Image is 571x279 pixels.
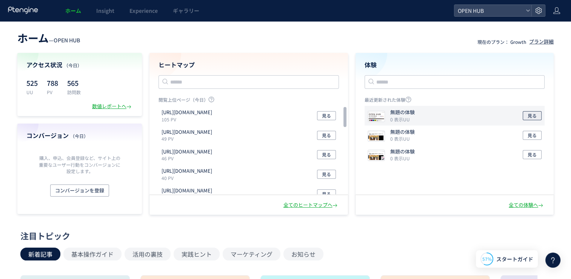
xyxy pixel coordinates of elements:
[47,89,58,95] p: PV
[162,109,212,116] p: https://openhub.ntt.com
[96,7,114,14] span: Insight
[174,248,220,260] button: 実践ヒント
[322,189,331,198] span: 見る
[322,170,331,179] span: 見る
[26,60,133,69] h4: アクセス状況
[456,5,523,16] span: OPEN HUB
[368,150,385,161] img: 811b8fb1e61c6ecf28ae62c17e2060361736992129878.jpeg
[37,155,122,174] p: 購入、申込、会員登録など、サイト上の重要なユーザー行動をコンバージョンに設定します。
[162,155,215,161] p: 46 PV
[368,131,385,141] img: fa51aba706333faab3be11a6c20c588c1740549430657.jpeg
[67,77,81,89] p: 565
[67,89,81,95] p: 訪問数
[482,256,492,262] span: 57%
[162,167,212,175] p: https://openhub.ntt.com/project/14389.html
[162,116,215,122] p: 105 PV
[322,111,331,120] span: 見る
[523,131,542,140] button: 見る
[390,129,415,136] p: 無題の体験
[20,230,547,242] div: 注目トピック
[54,36,80,44] span: OPEN HUB
[528,111,537,120] span: 見る
[496,255,533,263] span: スタートガイド
[162,187,212,194] p: https://openhub.ntt.com/event/14385.html
[162,175,215,181] p: 40 PV
[365,96,545,106] p: 最近更新された体験
[283,201,339,209] div: 全てのヒートマップへ
[365,60,545,69] h4: 体験
[26,77,38,89] p: 525
[129,7,158,14] span: Experience
[70,133,88,139] span: （今日）
[162,129,212,136] p: https://openhub.ntt.com/journal
[390,109,415,116] p: 無題の体験
[162,148,212,155] p: https://openhub.ntt.com/journal/5589.html
[529,38,554,45] div: プラン詳細
[528,131,537,140] span: 見る
[317,170,336,179] button: 見る
[223,248,280,260] button: マーケティング
[26,131,133,140] h4: コンバージョン
[322,131,331,140] span: 見る
[390,116,410,122] i: 0 表示UU
[173,7,199,14] span: ギャラリー
[64,62,82,68] span: （今日）
[92,103,133,110] div: 数値レポートへ
[63,248,122,260] button: 基本操作ガイド
[390,135,410,142] i: 0 表示UU
[528,150,537,159] span: 見る
[20,248,60,260] button: 新着記事
[523,150,542,159] button: 見る
[162,135,215,142] p: 49 PV
[50,184,109,197] button: コンバージョンを登録
[26,89,38,95] p: UU
[390,155,410,161] i: 0 表示UU
[283,248,323,260] button: お知らせ
[317,111,336,120] button: 見る
[509,201,545,209] div: 全ての体験へ
[368,111,385,122] img: 2cc88c1cb2ceecee36ac112d8f603f9f1741584801854.jpeg
[317,150,336,159] button: 見る
[477,39,526,45] p: 現在のプラン： Growth
[317,131,336,140] button: 見る
[17,30,49,45] span: ホーム
[17,30,80,45] div: —
[159,96,339,106] p: 閲覧上位ページ（今日）
[162,194,215,201] p: 22 PV
[159,60,339,69] h4: ヒートマップ
[322,150,331,159] span: 見る
[55,184,104,197] span: コンバージョンを登録
[317,189,336,198] button: 見る
[65,7,81,14] span: ホーム
[390,148,415,155] p: 無題の体験
[523,111,542,120] button: 見る
[47,77,58,89] p: 788
[125,248,171,260] button: 活用の裏技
